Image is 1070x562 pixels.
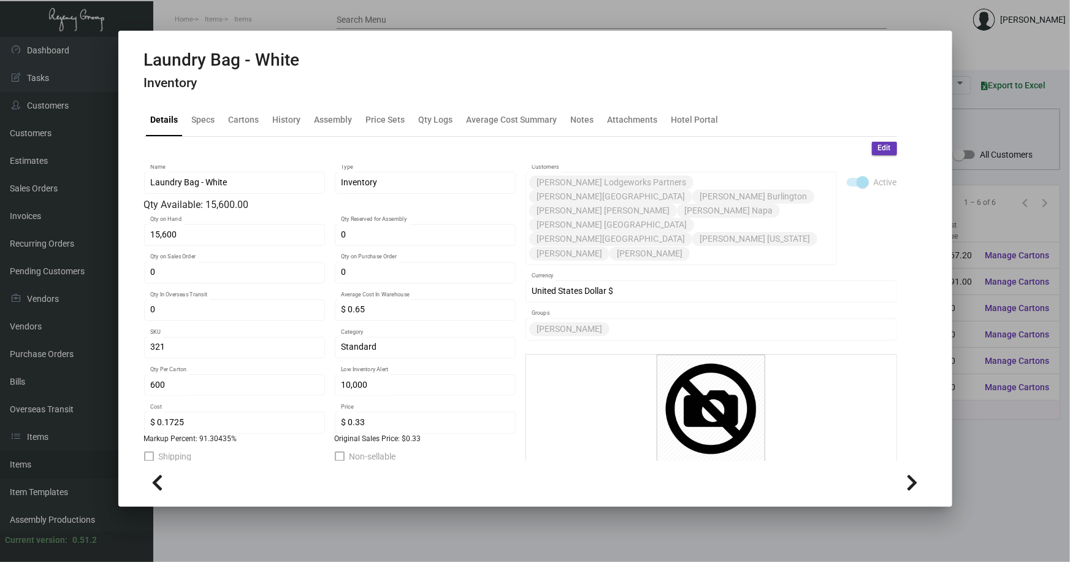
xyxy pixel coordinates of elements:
[229,113,259,126] div: Cartons
[529,190,692,204] mat-chip: [PERSON_NAME][GEOGRAPHIC_DATA]
[192,113,215,126] div: Specs
[610,247,690,261] mat-chip: [PERSON_NAME]
[872,142,897,155] button: Edit
[151,113,178,126] div: Details
[273,113,301,126] div: History
[144,198,516,212] div: Qty Available: 15,600.00
[529,232,692,246] mat-chip: [PERSON_NAME][GEOGRAPHIC_DATA]
[608,113,658,126] div: Attachments
[144,75,300,91] h4: Inventory
[419,113,453,126] div: Qty Logs
[677,204,780,218] mat-chip: [PERSON_NAME] Napa
[529,204,677,218] mat-chip: [PERSON_NAME] [PERSON_NAME]
[692,248,830,258] input: Add new..
[878,143,891,153] span: Edit
[612,325,890,334] input: Add new..
[529,175,694,190] mat-chip: [PERSON_NAME] Lodgeworks Partners
[529,218,694,232] mat-chip: [PERSON_NAME] [GEOGRAPHIC_DATA]
[692,190,814,204] mat-chip: [PERSON_NAME] Burlington
[366,113,405,126] div: Price Sets
[671,113,719,126] div: Hotel Portal
[874,175,897,190] span: Active
[529,247,610,261] mat-chip: [PERSON_NAME]
[315,113,353,126] div: Assembly
[144,50,300,71] h2: Laundry Bag - White
[5,534,67,547] div: Current version:
[350,449,396,464] span: Non-sellable
[159,449,192,464] span: Shipping
[467,113,557,126] div: Average Cost Summary
[571,113,594,126] div: Notes
[529,322,610,336] mat-chip: [PERSON_NAME]
[72,534,97,547] div: 0.51.2
[692,232,817,246] mat-chip: [PERSON_NAME] [US_STATE]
